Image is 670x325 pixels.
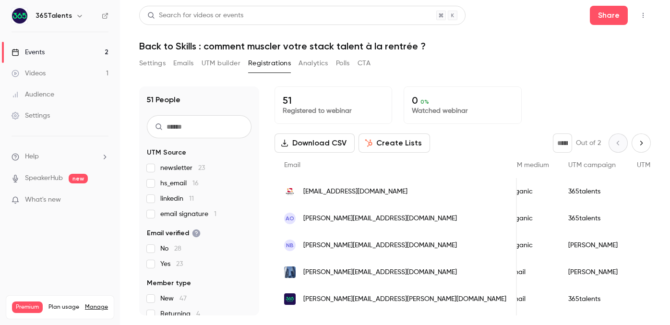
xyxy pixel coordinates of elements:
span: 16 [192,180,199,187]
span: UTM medium [509,162,549,169]
div: Settings [12,111,50,120]
span: Yes [160,259,183,269]
span: email signature [160,209,216,219]
img: soprahr.com [284,186,296,197]
span: Plan usage [48,303,79,311]
img: 365Talents [12,8,27,24]
div: [PERSON_NAME] [559,259,627,286]
span: Email [284,162,300,169]
span: UTM Source [147,148,186,157]
button: Settings [139,56,166,71]
button: Analytics [299,56,328,71]
img: 365talents.com [284,293,296,305]
p: Out of 2 [576,138,601,148]
span: Premium [12,301,43,313]
div: email [499,259,559,286]
button: Emails [173,56,193,71]
span: What's new [25,195,61,205]
span: hs_email [160,179,199,188]
div: Search for videos or events [147,11,243,21]
p: Registered to webinar [283,106,384,116]
h6: 365Talents [36,11,72,21]
button: Polls [336,56,350,71]
span: newsletter [160,163,205,173]
span: NB [286,241,294,250]
span: new [69,174,88,183]
button: CTA [358,56,371,71]
span: linkedin [160,194,194,204]
div: Events [12,48,45,57]
span: Help [25,152,39,162]
div: organic [499,178,559,205]
span: UTM campaign [568,162,616,169]
span: [PERSON_NAME][EMAIL_ADDRESS][DOMAIN_NAME] [303,241,457,251]
div: 365talents [559,178,627,205]
span: AO [286,214,294,223]
button: Create Lists [359,133,430,153]
span: 47 [179,295,187,302]
button: UTM builder [202,56,240,71]
span: [PERSON_NAME][EMAIL_ADDRESS][DOMAIN_NAME] [303,214,457,224]
span: 23 [198,165,205,171]
span: UTM term [637,162,667,169]
p: 0 [412,95,513,106]
span: [EMAIL_ADDRESS][DOMAIN_NAME] [303,187,407,197]
li: help-dropdown-opener [12,152,108,162]
a: SpeakerHub [25,173,63,183]
span: 0 % [420,98,429,105]
span: [PERSON_NAME][EMAIL_ADDRESS][DOMAIN_NAME] [303,267,457,277]
span: [PERSON_NAME][EMAIL_ADDRESS][PERSON_NAME][DOMAIN_NAME] [303,294,506,304]
div: 365talents [559,205,627,232]
span: New [160,294,187,303]
img: socgen.com [284,265,296,280]
div: 365talents [559,286,627,313]
p: Watched webinar [412,106,513,116]
span: 23 [176,261,183,267]
span: 28 [174,245,181,252]
div: Videos [12,69,46,78]
span: 1 [214,211,216,217]
span: 4 [196,311,200,317]
h1: Back to Skills : comment muscler votre stack talent à la rentrée ? [139,40,651,52]
span: No [160,244,181,253]
button: Next page [632,133,651,153]
span: Returning [160,309,200,319]
div: organic [499,232,559,259]
span: Member type [147,278,191,288]
div: Audience [12,90,54,99]
h1: 51 People [147,94,180,106]
span: 11 [189,195,194,202]
span: Email verified [147,229,201,238]
button: Download CSV [275,133,355,153]
div: email [499,286,559,313]
iframe: Noticeable Trigger [97,196,108,205]
a: Manage [85,303,108,311]
p: 51 [283,95,384,106]
button: Registrations [248,56,291,71]
button: Share [590,6,628,25]
div: [PERSON_NAME] [559,232,627,259]
div: organic [499,205,559,232]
